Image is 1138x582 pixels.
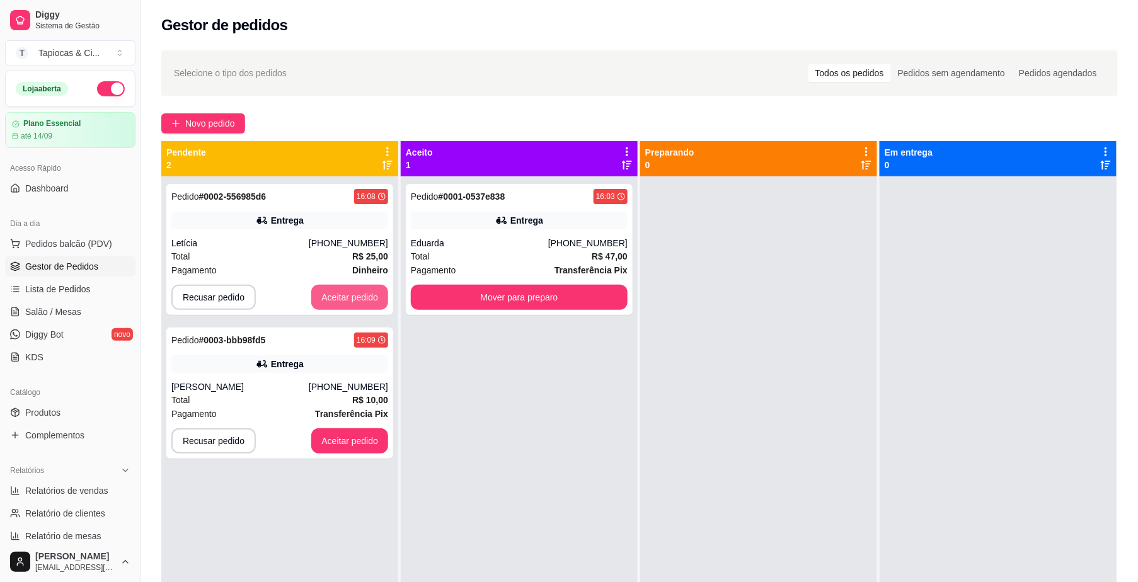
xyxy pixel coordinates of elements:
a: Complementos [5,425,135,445]
div: Dia a dia [5,214,135,234]
span: Total [171,393,190,407]
strong: Dinheiro [352,265,388,275]
p: Preparando [645,146,694,159]
span: Diggy [35,9,130,21]
span: Relatórios [10,465,44,476]
strong: Transferência Pix [315,409,388,419]
span: Novo pedido [185,117,235,130]
span: Produtos [25,406,60,419]
span: Pagamento [171,263,217,277]
span: Total [171,249,190,263]
span: [PERSON_NAME] [35,551,115,562]
strong: # 0003-bbb98fd5 [199,335,266,345]
div: 16:08 [357,191,376,202]
button: Recusar pedido [171,428,256,454]
a: Diggy Botnovo [5,324,135,345]
article: Plano Essencial [23,119,81,128]
a: Gestor de Pedidos [5,256,135,277]
a: Relatórios de vendas [5,481,135,501]
p: 0 [885,159,933,171]
button: Mover para preparo [411,285,628,310]
a: Dashboard [5,178,135,198]
div: Letícia [171,237,309,249]
span: Complementos [25,429,84,442]
span: plus [171,119,180,128]
button: [PERSON_NAME][EMAIL_ADDRESS][DOMAIN_NAME] [5,547,135,577]
a: Lista de Pedidos [5,279,135,299]
button: Aceitar pedido [311,285,388,310]
span: Pedidos balcão (PDV) [25,237,112,250]
p: 2 [166,159,206,171]
span: T [16,47,28,59]
span: Relatórios de vendas [25,484,108,497]
a: Salão / Mesas [5,302,135,322]
strong: R$ 47,00 [592,251,628,261]
span: Selecione o tipo dos pedidos [174,66,287,80]
div: [PERSON_NAME] [171,380,309,393]
strong: R$ 25,00 [352,251,388,261]
button: Alterar Status [97,81,125,96]
a: DiggySistema de Gestão [5,5,135,35]
div: Acesso Rápido [5,158,135,178]
h2: Gestor de pedidos [161,15,288,35]
strong: R$ 10,00 [352,395,388,405]
span: Lista de Pedidos [25,283,91,295]
span: Diggy Bot [25,328,64,341]
span: Pedido [171,191,199,202]
span: Gestor de Pedidos [25,260,98,273]
strong: Transferência Pix [555,265,628,275]
div: Entrega [271,358,304,370]
p: Aceito [406,146,433,159]
span: Total [411,249,430,263]
div: Todos os pedidos [808,64,891,82]
button: Novo pedido [161,113,245,134]
button: Recusar pedido [171,285,256,310]
div: Eduarda [411,237,548,249]
div: Entrega [271,214,304,227]
div: Loja aberta [16,82,68,96]
div: Pedidos agendados [1012,64,1104,82]
span: Pagamento [171,407,217,421]
p: Pendente [166,146,206,159]
div: [PHONE_NUMBER] [309,380,388,393]
p: 1 [406,159,433,171]
span: Pedido [171,335,199,345]
a: Relatório de clientes [5,503,135,523]
div: 16:09 [357,335,376,345]
p: Em entrega [885,146,933,159]
span: Sistema de Gestão [35,21,130,31]
button: Aceitar pedido [311,428,388,454]
div: [PHONE_NUMBER] [309,237,388,249]
span: [EMAIL_ADDRESS][DOMAIN_NAME] [35,562,115,573]
a: Relatório de mesas [5,526,135,546]
div: 16:03 [596,191,615,202]
a: KDS [5,347,135,367]
article: até 14/09 [21,131,52,141]
strong: # 0001-0537e838 [439,191,505,202]
div: Tapiocas & Ci ... [38,47,100,59]
div: Pedidos sem agendamento [891,64,1012,82]
span: Relatório de clientes [25,507,105,520]
span: Pedido [411,191,439,202]
span: KDS [25,351,43,363]
p: 0 [645,159,694,171]
a: Produtos [5,402,135,423]
button: Select a team [5,40,135,66]
span: Pagamento [411,263,456,277]
div: Catálogo [5,382,135,402]
div: Entrega [510,214,543,227]
span: Salão / Mesas [25,305,81,318]
span: Dashboard [25,182,69,195]
div: [PHONE_NUMBER] [548,237,628,249]
a: Plano Essencialaté 14/09 [5,112,135,148]
span: Relatório de mesas [25,530,101,542]
strong: # 0002-556985d6 [199,191,267,202]
button: Pedidos balcão (PDV) [5,234,135,254]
